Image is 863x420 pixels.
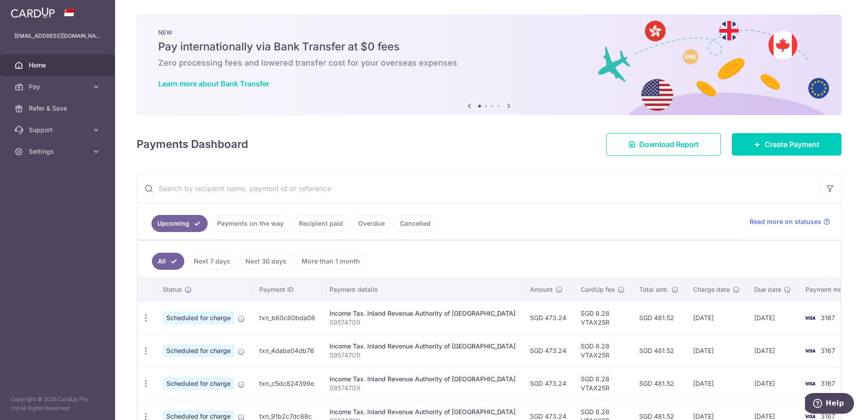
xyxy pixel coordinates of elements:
td: SGD 473.24 [523,301,574,334]
span: Pay [29,82,88,91]
span: Total amt. [639,285,669,294]
td: SGD 8.28 VTAX25R [574,301,632,334]
p: S9574701I [329,318,516,327]
span: Create Payment [765,139,819,150]
div: Income Tax. Inland Revenue Authority of [GEOGRAPHIC_DATA] [329,309,516,318]
a: Upcoming [151,215,208,232]
h4: Payments Dashboard [137,136,248,152]
a: Overdue [352,215,391,232]
td: SGD 481.52 [632,367,686,400]
span: 3167 [821,380,835,387]
td: [DATE] [686,334,747,367]
a: Create Payment [732,133,841,156]
td: [DATE] [686,301,747,334]
span: Charge date [693,285,730,294]
span: Settings [29,147,88,156]
span: CardUp fee [581,285,615,294]
iframe: Opens a widget where you can find more information [805,393,854,416]
span: Due date [754,285,781,294]
a: Recipient paid [293,215,349,232]
span: Refer & Save [29,104,88,113]
span: 3167 [821,412,835,420]
td: txn_b60c80bda08 [252,301,322,334]
span: 3167 [821,314,835,322]
td: [DATE] [747,367,798,400]
h5: Pay internationally via Bank Transfer at $0 fees [158,40,820,54]
td: [DATE] [747,334,798,367]
input: Search by recipient name, payment id or reference [137,174,819,203]
td: SGD 473.24 [523,367,574,400]
span: Scheduled for charge [163,377,234,390]
span: Scheduled for charge [163,312,234,324]
span: Read more on statuses [750,217,821,226]
div: Income Tax. Inland Revenue Authority of [GEOGRAPHIC_DATA] [329,407,516,416]
p: [EMAIL_ADDRESS][DOMAIN_NAME] [14,31,101,40]
p: S9574701I [329,384,516,393]
img: Bank transfer banner [137,14,841,115]
td: SGD 8.28 VTAX25R [574,334,632,367]
a: Download Report [606,133,721,156]
span: Support [29,125,88,134]
a: Payments on the way [211,215,289,232]
a: Read more on statuses [750,217,830,226]
span: Amount [530,285,553,294]
td: txn_4daba04db76 [252,334,322,367]
th: Payment details [322,278,523,301]
img: Bank Card [801,313,819,323]
td: SGD 473.24 [523,334,574,367]
a: More than 1 month [296,253,366,270]
p: NEW [158,29,820,36]
h6: Zero processing fees and lowered transfer cost for your overseas expenses [158,58,820,68]
img: CardUp [11,7,55,18]
span: Scheduled for charge [163,344,234,357]
a: Cancelled [394,215,436,232]
td: txn_c5dc824399e [252,367,322,400]
td: SGD 481.52 [632,301,686,334]
a: Next 7 days [188,253,236,270]
img: Bank Card [801,345,819,356]
div: Income Tax. Inland Revenue Authority of [GEOGRAPHIC_DATA] [329,375,516,384]
th: Payment ID [252,278,322,301]
td: SGD 8.28 VTAX25R [574,367,632,400]
span: Download Report [639,139,699,150]
span: Home [29,61,88,70]
td: [DATE] [686,367,747,400]
span: 3167 [821,347,835,354]
p: S9574701I [329,351,516,360]
img: Bank Card [801,378,819,389]
a: Learn more about Bank Transfer [158,79,269,88]
td: [DATE] [747,301,798,334]
a: Next 30 days [240,253,292,270]
span: Status [163,285,182,294]
div: Income Tax. Inland Revenue Authority of [GEOGRAPHIC_DATA] [329,342,516,351]
td: SGD 481.52 [632,334,686,367]
a: All [152,253,184,270]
